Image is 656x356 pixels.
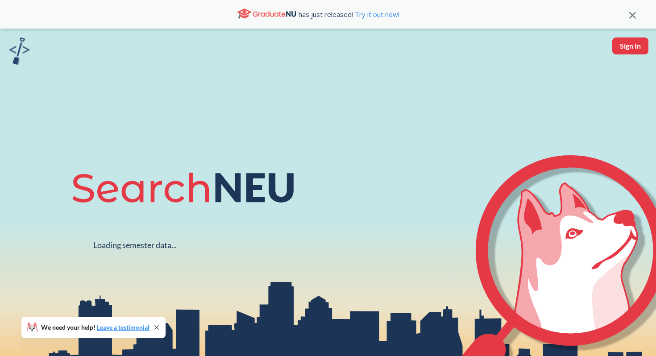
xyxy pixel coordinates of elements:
[41,324,149,331] span: We need your help!
[612,37,648,54] button: Sign In
[97,323,149,331] a: Leave a testimonial
[9,37,30,67] a: sandbox logo
[9,37,30,65] img: sandbox logo
[299,9,399,19] span: has just released!
[353,10,399,19] a: Try it out now!
[93,240,177,250] div: Loading semester data...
